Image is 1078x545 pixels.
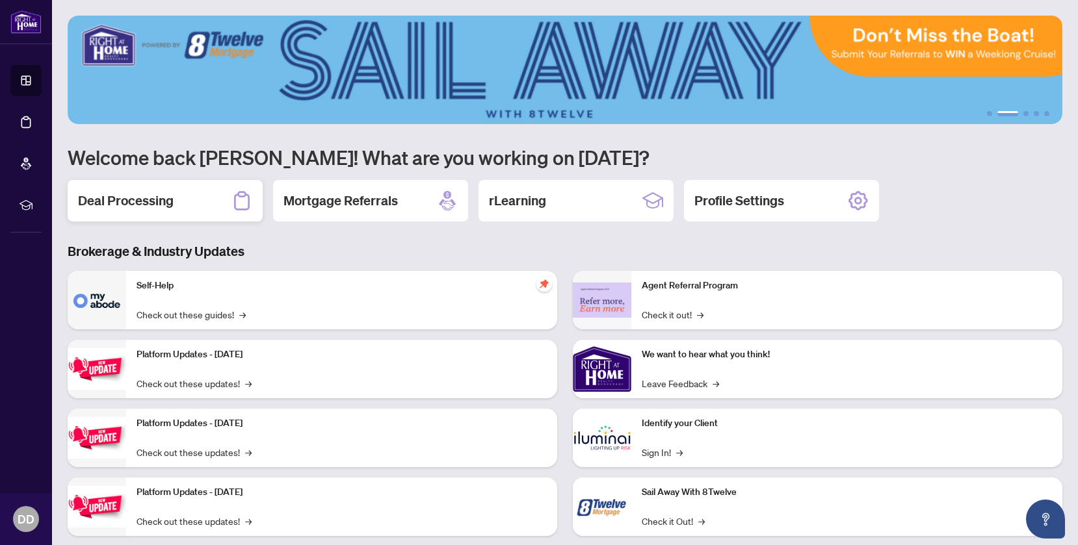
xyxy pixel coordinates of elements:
[137,307,246,322] a: Check out these guides!→
[68,417,126,458] img: Platform Updates - July 8, 2025
[68,242,1062,260] h3: Brokerage & Industry Updates
[642,514,705,528] a: Check it Out!→
[68,16,1062,124] img: Slide 1
[1023,111,1029,116] button: 3
[239,307,246,322] span: →
[137,485,547,500] p: Platform Updates - [DATE]
[245,445,252,459] span: →
[1044,111,1049,116] button: 5
[642,279,1052,293] p: Agent Referral Program
[573,283,631,318] img: Agent Referral Program
[68,145,1062,170] h1: Welcome back [PERSON_NAME]! What are you working on [DATE]?
[642,416,1052,431] p: Identify your Client
[997,111,1018,116] button: 2
[137,445,252,459] a: Check out these updates!→
[68,348,126,389] img: Platform Updates - July 21, 2025
[78,192,174,210] h2: Deal Processing
[987,111,992,116] button: 1
[10,10,42,34] img: logo
[68,486,126,527] img: Platform Updates - June 23, 2025
[137,416,547,431] p: Platform Updates - [DATE]
[137,376,252,390] a: Check out these updates!→
[642,348,1052,362] p: We want to hear what you think!
[536,276,552,292] span: pushpin
[573,409,631,467] img: Identify your Client
[642,376,719,390] a: Leave Feedback→
[1034,111,1039,116] button: 4
[676,445,683,459] span: →
[18,510,34,528] span: DD
[694,192,784,210] h2: Profile Settings
[137,348,547,362] p: Platform Updates - [DATE]
[573,477,631,536] img: Sail Away With 8Twelve
[1026,500,1065,539] button: Open asap
[68,271,126,329] img: Self-Help
[245,514,252,528] span: →
[137,514,252,528] a: Check out these updates!→
[137,279,547,293] p: Self-Help
[642,307,703,322] a: Check it out!→
[573,340,631,398] img: We want to hear what you think!
[698,514,705,528] span: →
[642,485,1052,500] p: Sail Away With 8Twelve
[642,445,683,459] a: Sign In!→
[697,307,703,322] span: →
[713,376,719,390] span: →
[489,192,546,210] h2: rLearning
[245,376,252,390] span: →
[283,192,398,210] h2: Mortgage Referrals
